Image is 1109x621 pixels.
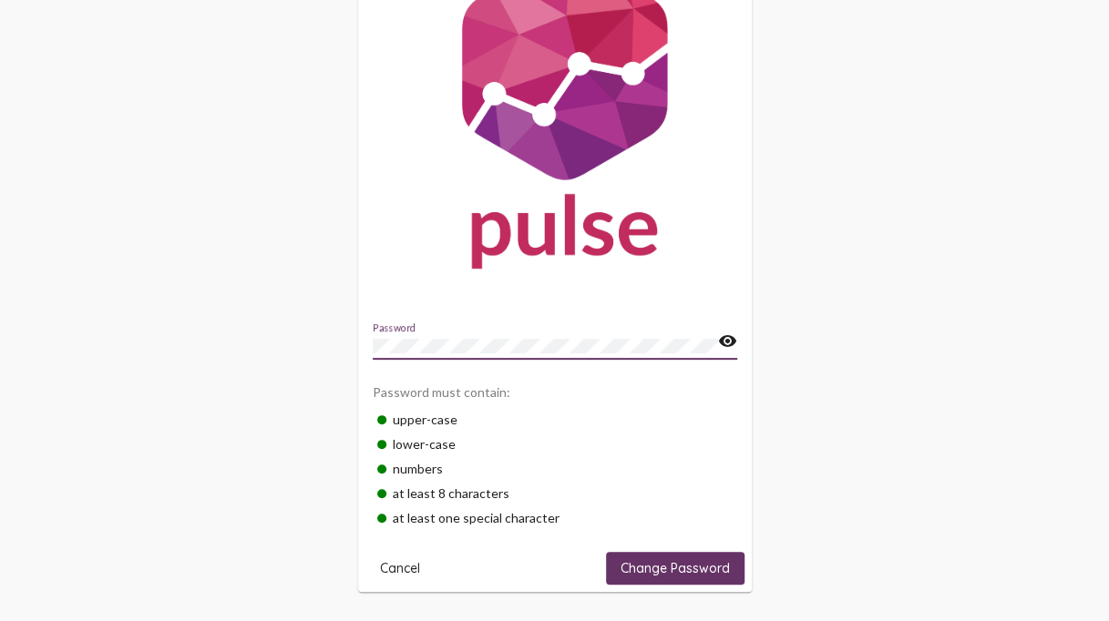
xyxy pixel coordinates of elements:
[606,552,744,585] button: Change Password
[718,331,737,352] mat-icon: visibility
[373,407,737,432] div: upper-case
[621,560,730,576] span: Change Password
[365,552,435,585] button: Cancel
[380,560,420,576] span: Cancel
[373,505,737,530] div: at least one special character
[373,481,737,505] div: at least 8 characters
[373,456,737,481] div: numbers
[373,432,737,456] div: lower-case
[373,375,737,407] div: Password must contain:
